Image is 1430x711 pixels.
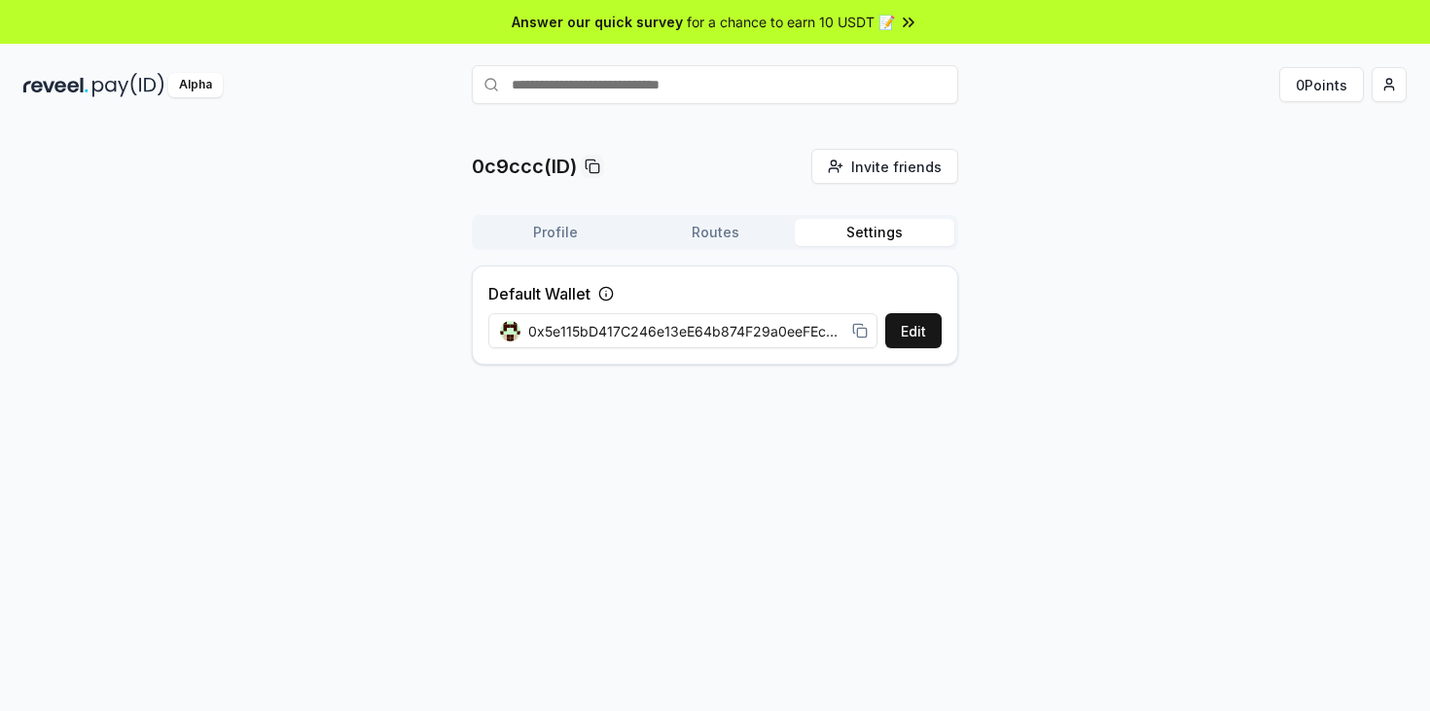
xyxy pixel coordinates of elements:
[488,282,590,305] label: Default Wallet
[687,12,895,32] span: for a chance to earn 10 USDT 📝
[23,73,89,97] img: reveel_dark
[635,219,795,246] button: Routes
[476,219,635,246] button: Profile
[512,12,683,32] span: Answer our quick survey
[885,313,942,348] button: Edit
[1279,67,1364,102] button: 0Points
[92,73,164,97] img: pay_id
[795,219,954,246] button: Settings
[851,157,942,177] span: Invite friends
[168,73,223,97] div: Alpha
[472,153,577,180] p: 0c9ccc(ID)
[811,149,958,184] button: Invite friends
[528,321,844,341] span: 0x5e115bD417C246e13eE64b874F29a0eeFEc60311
